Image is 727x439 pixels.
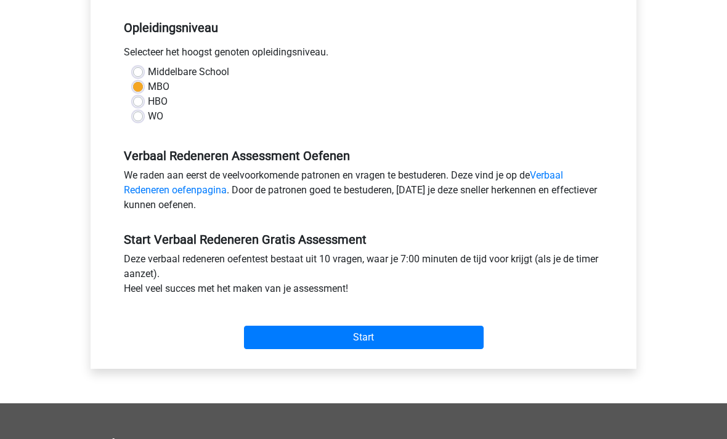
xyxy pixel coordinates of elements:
h5: Verbaal Redeneren Assessment Oefenen [124,149,603,164]
label: WO [148,110,163,124]
div: We raden aan eerst de veelvoorkomende patronen en vragen te bestuderen. Deze vind je op de . Door... [115,169,612,218]
h5: Start Verbaal Redeneren Gratis Assessment [124,233,603,248]
label: MBO [148,80,169,95]
div: Deze verbaal redeneren oefentest bestaat uit 10 vragen, waar je 7:00 minuten de tijd voor krijgt ... [115,252,612,302]
label: Middelbare School [148,65,229,80]
div: Selecteer het hoogst genoten opleidingsniveau. [115,46,612,65]
label: HBO [148,95,168,110]
input: Start [244,326,484,350]
h5: Opleidingsniveau [124,16,603,41]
